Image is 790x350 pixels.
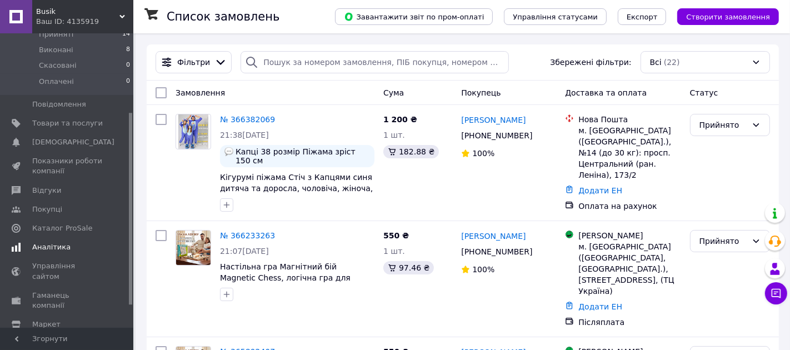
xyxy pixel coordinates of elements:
[383,231,409,240] span: 550 ₴
[459,244,534,259] div: [PHONE_NUMBER]
[578,201,681,212] div: Оплата на рахунок
[32,291,103,311] span: Гаманець компанії
[686,13,770,21] span: Створити замовлення
[650,57,662,68] span: Всі
[472,149,494,158] span: 100%
[627,13,658,21] span: Експорт
[178,114,208,149] img: Фото товару
[32,137,114,147] span: [DEMOGRAPHIC_DATA]
[32,319,61,329] span: Маркет
[220,131,269,139] span: 21:38[DATE]
[335,8,493,25] button: Завантажити звіт по пром-оплаті
[167,10,279,23] h1: Список замовлень
[32,118,103,128] span: Товари та послуги
[241,51,509,73] input: Пошук за номером замовлення, ПІБ покупця, номером телефону, Email, номером накладної
[504,8,607,25] button: Управління статусами
[383,88,404,97] span: Cума
[383,261,434,274] div: 97.46 ₴
[472,265,494,274] span: 100%
[176,230,211,266] a: Фото товару
[126,77,130,87] span: 0
[677,8,779,25] button: Створити замовлення
[578,186,622,195] a: Додати ЕН
[39,61,77,71] span: Скасовані
[36,17,133,27] div: Ваш ID: 4135919
[176,231,211,265] img: Фото товару
[461,88,501,97] span: Покупець
[664,58,680,67] span: (22)
[565,88,647,97] span: Доставка та оплата
[32,242,71,252] span: Аналітика
[32,99,86,109] span: Повідомлення
[578,241,681,297] div: м. [GEOGRAPHIC_DATA] ([GEOGRAPHIC_DATA], [GEOGRAPHIC_DATA].), [STREET_ADDRESS], (ТЦ Україна)
[220,173,373,215] a: Кігурумі піжама Стіч з Капцями синя дитяча та доросла, чоловіча, жіноча, для хлопчиків і дівчаток...
[32,223,92,233] span: Каталог ProSale
[578,230,681,241] div: [PERSON_NAME]
[550,57,631,68] span: Збережені фільтри:
[578,317,681,328] div: Післяплата
[690,88,718,97] span: Статус
[126,61,130,71] span: 0
[224,147,233,156] img: :speech_balloon:
[383,131,405,139] span: 1 шт.
[765,282,787,304] button: Чат з покупцем
[36,7,119,17] span: Busik
[383,115,417,124] span: 1 200 ₴
[666,12,779,21] a: Створити замовлення
[578,302,622,311] a: Додати ЕН
[578,114,681,125] div: Нова Пошта
[39,29,73,39] span: Прийняті
[220,115,275,124] a: № 366382069
[39,77,74,87] span: Оплачені
[32,156,103,176] span: Показники роботи компанії
[618,8,667,25] button: Експорт
[176,114,211,149] a: Фото товару
[32,204,62,214] span: Покупці
[383,145,439,158] div: 182.88 ₴
[344,12,484,22] span: Завантажити звіт по пром-оплаті
[122,29,130,39] span: 14
[177,57,210,68] span: Фільтри
[220,247,269,256] span: 21:07[DATE]
[699,235,747,247] div: Прийнято
[39,45,73,55] span: Виконані
[461,114,526,126] a: [PERSON_NAME]
[459,128,534,143] div: [PHONE_NUMBER]
[176,88,225,97] span: Замовлення
[699,119,747,131] div: Прийнято
[461,231,526,242] a: [PERSON_NAME]
[220,262,351,293] a: Настільна гра Магнітний бій Magnetic Chess, логічна гра для дітей і дорослих
[513,13,598,21] span: Управління статусами
[236,147,370,165] span: Капці 38 розмір Піжама зріст 150 см
[383,247,405,256] span: 1 шт.
[578,125,681,181] div: м. [GEOGRAPHIC_DATA] ([GEOGRAPHIC_DATA].), №14 (до 30 кг): просп. Центральний (ран. Леніна), 173/2
[32,261,103,281] span: Управління сайтом
[126,45,130,55] span: 8
[32,186,61,196] span: Відгуки
[220,231,275,240] a: № 366233263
